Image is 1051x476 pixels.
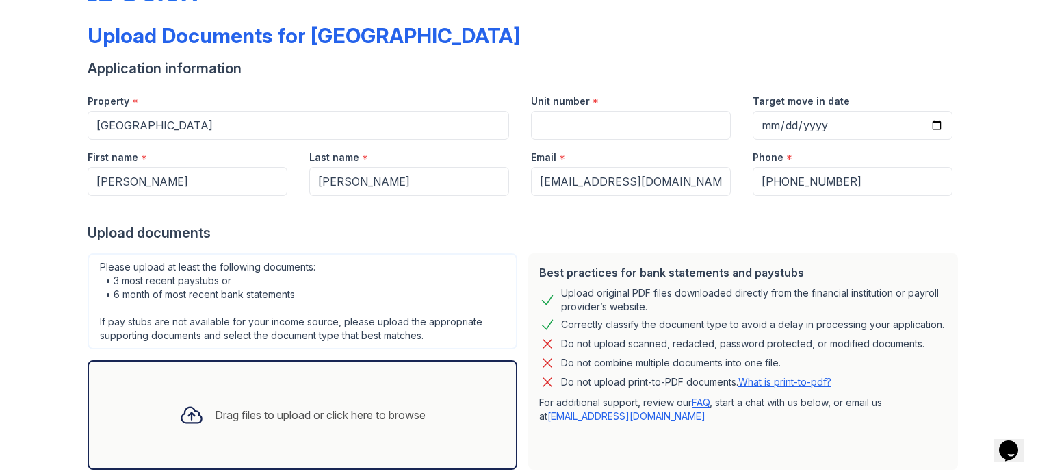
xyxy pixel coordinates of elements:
[561,336,924,352] div: Do not upload scanned, redacted, password protected, or modified documents.
[994,421,1037,462] iframe: chat widget
[753,95,850,108] label: Target move in date
[753,151,783,164] label: Phone
[531,95,590,108] label: Unit number
[88,59,963,78] div: Application information
[215,407,426,423] div: Drag files to upload or click here to browse
[88,253,517,349] div: Please upload at least the following documents: • 3 most recent paystubs or • 6 month of most rec...
[561,286,947,314] div: Upload original PDF files downloaded directly from the financial institution or payroll provider’...
[692,397,710,408] a: FAQ
[561,355,781,371] div: Do not combine multiple documents into one file.
[88,95,129,108] label: Property
[531,151,556,164] label: Email
[539,264,947,281] div: Best practices for bank statements and paystubs
[547,410,705,422] a: [EMAIL_ADDRESS][DOMAIN_NAME]
[309,151,359,164] label: Last name
[738,376,831,388] a: What is print-to-pdf?
[561,375,831,389] p: Do not upload print-to-PDF documents.
[561,316,944,333] div: Correctly classify the document type to avoid a delay in processing your application.
[88,151,138,164] label: First name
[88,223,963,242] div: Upload documents
[88,23,520,48] div: Upload Documents for [GEOGRAPHIC_DATA]
[539,396,947,423] p: For additional support, review our , start a chat with us below, or email us at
